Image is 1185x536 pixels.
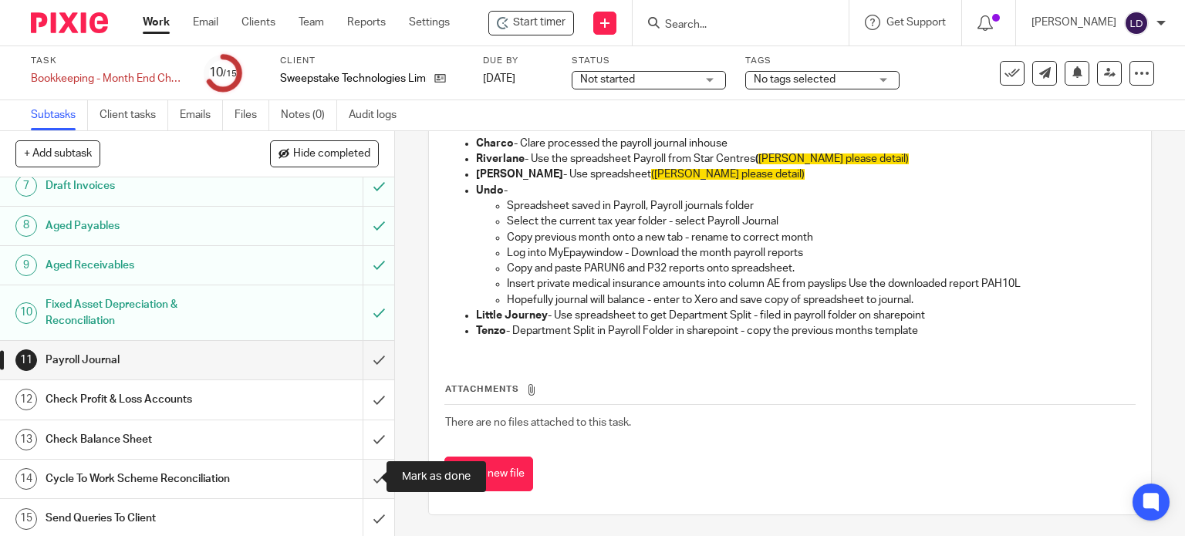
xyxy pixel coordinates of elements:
p: Select the current tax year folder - select Payroll Journal [507,214,1136,229]
a: Settings [409,15,450,30]
strong: Undo [476,185,504,196]
p: - Use the spreadsheet Payroll from Star Centres [476,151,1136,167]
p: - Department Split in Payroll Folder in sharepoint - copy the previous months template [476,323,1136,339]
span: Start timer [513,15,565,31]
div: 10 [209,64,237,82]
h1: Draft Invoices [46,174,247,197]
img: Pixie [31,12,108,33]
p: Copy previous month onto a new tab - rename to correct month [507,230,1136,245]
a: Emails [180,100,223,130]
p: - [476,183,1136,198]
span: ([PERSON_NAME] please detail) [651,169,805,180]
span: Attachments [445,385,519,393]
div: 15 [15,508,37,530]
strong: [PERSON_NAME] [476,169,563,180]
div: 13 [15,429,37,450]
input: Search [663,19,802,32]
h1: Aged Receivables [46,254,247,277]
a: Reports [347,15,386,30]
button: Hide completed [270,140,379,167]
h1: Fixed Asset Depreciation & Reconciliation [46,293,247,332]
h1: Check Balance Sheet [46,428,247,451]
small: /15 [223,69,237,78]
div: 9 [15,255,37,276]
a: Client tasks [100,100,168,130]
strong: Riverlane [476,153,525,164]
a: Subtasks [31,100,88,130]
a: Email [193,15,218,30]
p: Hopefully journal will balance - enter to Xero and save copy of spreadsheet to journal. [507,292,1136,308]
span: There are no files attached to this task. [445,417,631,428]
p: - Use spreadsheet [476,167,1136,182]
img: svg%3E [1124,11,1149,35]
label: Due by [483,55,552,67]
button: + Add subtask [15,140,100,167]
div: Sweepstake Technologies Limited - Bookkeeping - Month End Checks [488,11,574,35]
strong: Little Journey [476,310,548,321]
div: 14 [15,468,37,490]
p: Insert private medical insurance amounts into column AE from payslips Use the downloaded report P... [507,276,1136,292]
a: Files [235,100,269,130]
label: Tags [745,55,900,67]
span: [PERSON_NAME] please detail) [758,153,909,164]
strong: ( [755,153,758,164]
a: Notes (0) [281,100,337,130]
span: [DATE] [483,73,515,84]
a: Team [299,15,324,30]
p: Sweepstake Technologies Limited [280,71,427,86]
div: 11 [15,349,37,371]
span: No tags selected [754,74,836,85]
h1: Send Queries To Client [46,507,247,530]
span: Not started [580,74,635,85]
p: - Clare processed the payroll journal inhouse [476,136,1136,151]
a: Work [143,15,170,30]
h1: Check Profit & Loss Accounts [46,388,247,411]
div: 7 [15,175,37,197]
span: Hide completed [293,148,370,160]
p: [PERSON_NAME] [1031,15,1116,30]
strong: Charco [476,138,514,149]
div: Bookkeeping - Month End Checks [31,71,185,86]
div: 8 [15,215,37,237]
label: Status [572,55,726,67]
p: Copy and paste PARUN6 and P32 reports onto spreadsheet. [507,261,1136,276]
span: Get Support [886,17,946,28]
button: Attach new file [444,457,533,491]
strong: Tenzo [476,325,506,336]
div: 12 [15,389,37,410]
label: Task [31,55,185,67]
p: Log into MyEpaywindow - Download the month payroll reports [507,245,1136,261]
a: Clients [241,15,275,30]
p: Spreadsheet saved in Payroll, Payroll journals folder [507,198,1136,214]
h1: Payroll Journal [46,349,247,372]
label: Client [280,55,464,67]
a: Audit logs [349,100,408,130]
p: - Use spreadsheet to get Department Split - filed in payroll folder on sharepoint [476,308,1136,323]
div: 10 [15,302,37,324]
h1: Cycle To Work Scheme Reconciliation [46,467,247,490]
h1: Aged Payables [46,214,247,238]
